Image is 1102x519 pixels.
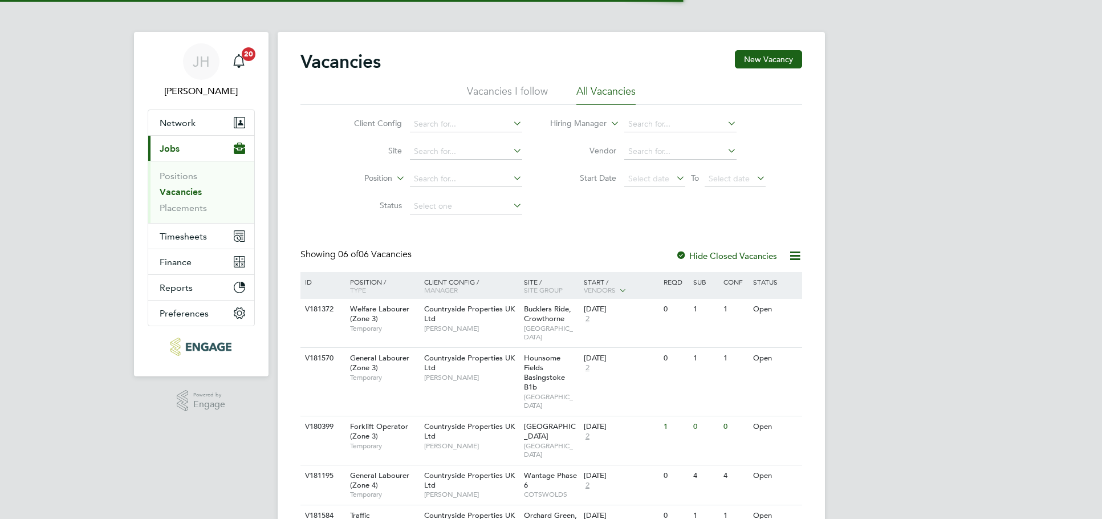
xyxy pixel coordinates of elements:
span: Temporary [350,441,418,451]
span: 2 [584,481,591,490]
span: 2 [584,363,591,373]
span: [GEOGRAPHIC_DATA] [524,421,576,441]
label: Position [327,173,392,184]
input: Search for... [410,171,522,187]
button: Network [148,110,254,135]
span: Finance [160,257,192,267]
button: Jobs [148,136,254,161]
span: Timesheets [160,231,207,242]
span: 2 [584,432,591,441]
a: Placements [160,202,207,213]
button: New Vacancy [735,50,802,68]
span: Countryside Properties UK Ltd [424,353,515,372]
span: Reports [160,282,193,293]
nav: Main navigation [134,32,269,376]
div: Status [750,272,800,291]
div: Position / [341,272,421,299]
span: General Labourer (Zone 4) [350,471,409,490]
div: Open [750,299,800,320]
div: Client Config / [421,272,521,299]
label: Hiring Manager [541,118,607,129]
span: Manager [424,285,458,294]
span: Powered by [193,390,225,400]
span: [PERSON_NAME] [424,490,518,499]
div: Site / [521,272,581,299]
span: 2 [584,314,591,324]
span: Select date [628,173,669,184]
a: Go to home page [148,338,255,356]
button: Preferences [148,301,254,326]
div: [DATE] [584,422,658,432]
div: 0 [721,416,750,437]
button: Timesheets [148,224,254,249]
a: Positions [160,171,197,181]
div: Conf [721,272,750,291]
label: Client Config [336,118,402,128]
a: 20 [227,43,250,80]
div: Reqd [661,272,690,291]
div: 4 [690,465,720,486]
div: ID [302,272,342,291]
span: Preferences [160,308,209,319]
span: [PERSON_NAME] [424,441,518,451]
div: Showing [300,249,414,261]
button: Reports [148,275,254,300]
div: Open [750,416,800,437]
span: 06 of [338,249,359,260]
span: Temporary [350,490,418,499]
div: 1 [721,348,750,369]
div: 0 [661,348,690,369]
input: Select one [410,198,522,214]
div: 1 [661,416,690,437]
label: Site [336,145,402,156]
span: [GEOGRAPHIC_DATA] [524,324,578,342]
div: V180399 [302,416,342,437]
span: Jess Hogan [148,84,255,98]
span: Select date [709,173,750,184]
div: 4 [721,465,750,486]
div: 0 [661,299,690,320]
a: JH[PERSON_NAME] [148,43,255,98]
span: Forklift Operator (Zone 3) [350,421,408,441]
span: COTSWOLDS [524,490,578,499]
span: Jobs [160,143,180,154]
input: Search for... [624,144,737,160]
div: [DATE] [584,305,658,314]
div: V181372 [302,299,342,320]
span: [PERSON_NAME] [424,373,518,382]
span: Temporary [350,373,418,382]
span: [GEOGRAPHIC_DATA] [524,392,578,410]
img: pcrnet-logo-retina.png [170,338,231,356]
span: Network [160,117,196,128]
span: 20 [242,47,255,61]
div: Start / [581,272,661,301]
div: 1 [690,299,720,320]
div: 0 [661,465,690,486]
div: Sub [690,272,720,291]
span: 06 Vacancies [338,249,412,260]
div: V181195 [302,465,342,486]
span: JH [193,54,210,69]
label: Status [336,200,402,210]
input: Search for... [410,144,522,160]
span: Bucklers Ride, Crowthorne [524,304,571,323]
span: Type [350,285,366,294]
button: Finance [148,249,254,274]
span: Wantage Phase 6 [524,471,577,490]
div: 1 [690,348,720,369]
label: Start Date [551,173,616,183]
div: Open [750,465,800,486]
span: [PERSON_NAME] [424,324,518,333]
a: Powered byEngage [177,390,225,412]
li: All Vacancies [576,84,636,105]
span: [GEOGRAPHIC_DATA] [524,441,578,459]
span: Vendors [584,285,616,294]
li: Vacancies I follow [467,84,548,105]
input: Search for... [624,116,737,132]
div: [DATE] [584,354,658,363]
div: Jobs [148,161,254,223]
label: Hide Closed Vacancies [676,250,777,261]
div: V181570 [302,348,342,369]
span: To [688,171,702,185]
label: Vendor [551,145,616,156]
